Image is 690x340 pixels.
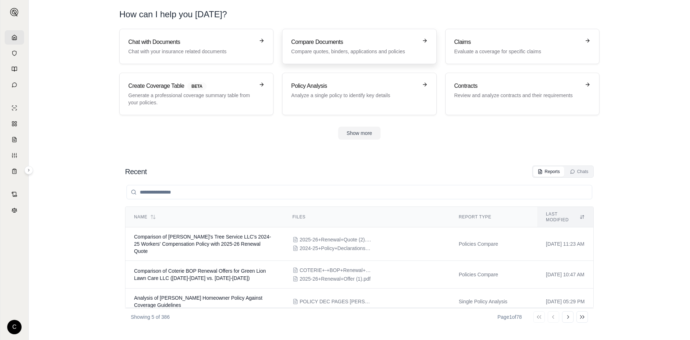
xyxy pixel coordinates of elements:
[537,289,593,315] td: [DATE] 05:29 PM
[5,101,24,115] a: Single Policy
[291,48,417,55] p: Compare quotes, binders, applications and policies
[5,164,24,178] a: Coverage Table
[7,320,22,334] div: C
[134,295,262,308] span: Analysis of Nancy Franklin's Homeowner Policy Against Coverage Guidelines
[538,169,560,174] div: Reports
[5,203,24,217] a: Legal Search Engine
[533,167,564,177] button: Reports
[134,214,275,220] div: Name
[128,82,254,90] h3: Create Coverage Table
[134,268,266,281] span: Comparison of Coterie BOP Renewal Offers for Green Lion Lawn Care LLC (2024-2025 vs. 2025-2026)
[566,167,593,177] button: Chats
[338,127,381,140] button: Show more
[119,9,599,20] h1: How can I help you [DATE]?
[454,92,580,99] p: Review and analyze contracts and their requirements
[300,275,371,282] span: 2025-26+Renewal+Offer (1).pdf
[10,8,19,17] img: Expand sidebar
[282,73,436,115] a: Policy AnalysisAnalyze a single policy to identify key details
[450,207,537,227] th: Report Type
[445,29,599,64] a: ClaimsEvaluate a coverage for specific claims
[5,148,24,163] a: Custom Report
[300,298,372,305] span: POLICY DEC PAGES Nancy Franklin.pdf
[128,92,254,106] p: Generate a professional coverage summary table from your policies.
[537,227,593,261] td: [DATE] 11:23 AM
[300,267,372,274] span: COTERIE+-+BOP+Renewal+2024-2025.pdf
[119,73,273,115] a: Create Coverage TableBETAGenerate a professional coverage summary table from your policies.
[5,46,24,60] a: Documents Vault
[282,29,436,64] a: Compare DocumentsCompare quotes, binders, applications and policies
[134,234,271,254] span: Comparison of Julio's Tree Service LLC's 2024-25 Workers' Compensation Policy with 2025-26 Renewa...
[497,313,522,321] div: Page 1 of 78
[454,38,580,46] h3: Claims
[131,313,170,321] p: Showing 5 of 386
[291,92,417,99] p: Analyze a single policy to identify key details
[5,187,24,201] a: Contract Analysis
[546,211,585,223] div: Last modified
[450,227,537,261] td: Policies Compare
[570,169,588,174] div: Chats
[5,132,24,147] a: Claim Coverage
[119,29,273,64] a: Chat with DocumentsChat with your insurance related documents
[300,236,372,243] span: 2025-26+Renewal+Quote (2).pdf
[7,5,22,19] button: Expand sidebar
[291,38,417,46] h3: Compare Documents
[5,62,24,76] a: Prompt Library
[125,167,147,177] h2: Recent
[5,78,24,92] a: Chat
[537,261,593,289] td: [DATE] 10:47 AM
[284,207,450,227] th: Files
[450,289,537,315] td: Single Policy Analysis
[291,82,417,90] h3: Policy Analysis
[300,245,372,252] span: 2024-25+Policy+Declarations.pdf
[454,48,580,55] p: Evaluate a coverage for specific claims
[128,38,254,46] h3: Chat with Documents
[128,48,254,55] p: Chat with your insurance related documents
[450,261,537,289] td: Policies Compare
[5,117,24,131] a: Policy Comparisons
[454,82,580,90] h3: Contracts
[445,73,599,115] a: ContractsReview and analyze contracts and their requirements
[187,82,207,90] span: BETA
[5,30,24,45] a: Home
[24,166,33,174] button: Expand sidebar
